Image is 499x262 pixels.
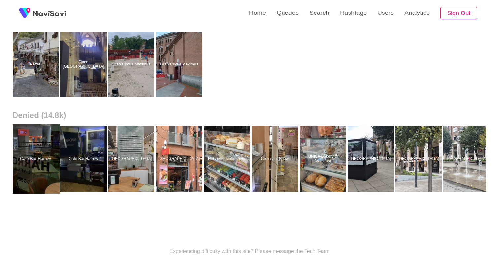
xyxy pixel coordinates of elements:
a: Place [GEOGRAPHIC_DATA]Place Basilique Saint Sernin [60,32,108,97]
a: [GEOGRAPHIC_DATA]Budapest [156,126,204,192]
img: fireSpot [17,5,33,21]
a: [GEOGRAPHIC_DATA]Budapest [443,126,491,192]
a: [GEOGRAPHIC_DATA]Budapest [395,126,443,192]
a: Het zoete stationnetjeHet zoete stationnetje [204,126,252,192]
p: Experiencing difficulty with this site? Please message the Tech Team [169,249,330,254]
a: Gran Circus MaximusGran Circus Maximus [108,32,156,97]
a: [GEOGRAPHIC_DATA]Fort Negen [108,126,156,192]
a: Café Bar HarrowCafé Bar Harrow [60,126,108,192]
button: Sign Out [440,7,477,20]
a: Gran Circus MaximusGran Circus Maximus [156,32,204,97]
a: [GEOGRAPHIC_DATA]Budapest [348,126,395,192]
a: Café Bar HarrowCafé Bar Harrow [13,126,60,192]
img: fireSpot [33,10,66,16]
a: Croissant ShowCroissant Show [252,126,300,192]
a: ÚNICA Bakery & BreakfastÚNICA Bakery & Breakfast [300,126,348,192]
a: PazariPazari [13,32,60,97]
h2: Denied (14.8k) [13,111,486,120]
